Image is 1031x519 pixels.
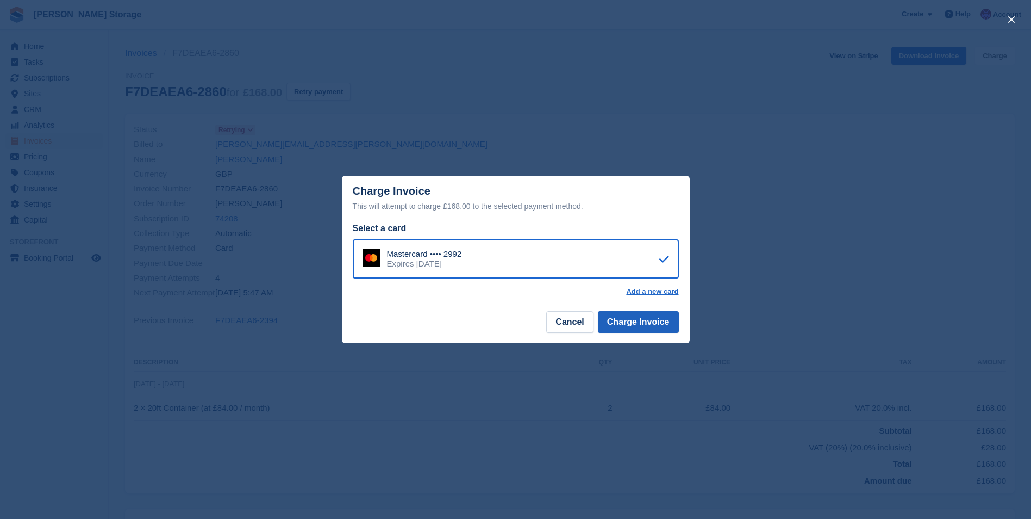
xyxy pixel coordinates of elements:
[353,222,679,235] div: Select a card
[387,249,462,259] div: Mastercard •••• 2992
[1003,11,1020,28] button: close
[626,287,678,296] a: Add a new card
[353,200,679,213] div: This will attempt to charge £168.00 to the selected payment method.
[353,185,679,213] div: Charge Invoice
[546,311,593,333] button: Cancel
[598,311,679,333] button: Charge Invoice
[387,259,462,269] div: Expires [DATE]
[363,249,380,267] img: Mastercard Logo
